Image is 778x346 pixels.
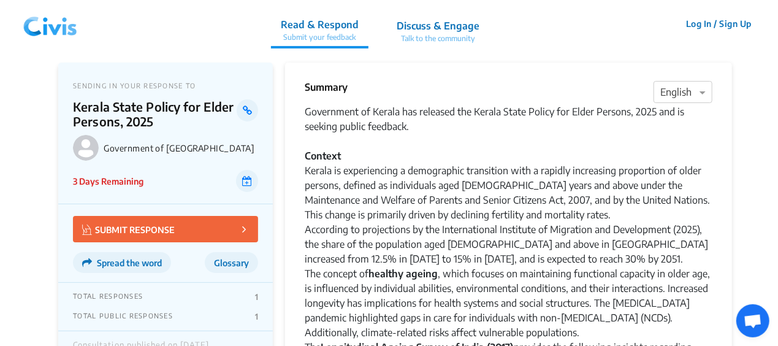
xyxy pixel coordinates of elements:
[214,258,249,268] span: Glossary
[255,312,258,321] p: 1
[678,14,760,33] button: Log In / Sign Up
[305,80,348,94] p: Summary
[97,258,162,268] span: Spread the word
[73,135,99,161] img: Government of Kerala logo
[73,292,143,302] p: TOTAL RESPONSES
[397,33,479,44] p: Talk to the community
[82,225,92,235] img: Vector.jpg
[205,252,258,273] button: Glossary
[73,216,258,242] button: SUBMIT RESPONSE
[73,252,171,273] button: Spread the word
[397,18,479,33] p: Discuss & Engage
[255,292,258,302] p: 1
[281,17,359,32] p: Read & Respond
[73,82,258,90] p: SENDING IN YOUR RESPONSE TO
[281,32,359,43] p: Submit your feedback
[736,304,769,337] a: Open chat
[18,6,82,42] img: navlogo.png
[73,175,143,188] p: 3 Days Remaining
[305,150,341,162] strong: Context
[73,312,173,321] p: TOTAL PUBLIC RESPONSES
[82,222,175,236] p: SUBMIT RESPONSE
[104,143,258,153] p: Government of [GEOGRAPHIC_DATA]
[368,267,438,280] strong: healthy ageing
[73,99,237,129] p: Kerala State Policy for Elder Persons, 2025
